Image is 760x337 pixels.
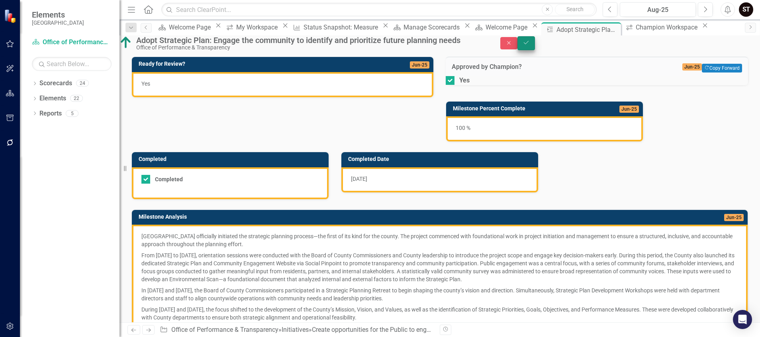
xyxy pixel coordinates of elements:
[733,310,752,329] div: Open Intercom Messenger
[555,4,595,15] button: Search
[390,22,462,32] a: Manage Scorecards
[410,61,429,69] span: Jun-25
[141,232,738,250] p: [GEOGRAPHIC_DATA] officially initiated the strategic planning process—the first of its kind for t...
[32,10,84,20] span: Elements
[312,326,549,333] a: Create opportunities for the Public to engage in strategic planning for the community
[566,6,584,12] span: Search
[136,45,484,51] div: Office of Performance & Transparency
[404,22,462,32] div: Manage Scorecards
[446,116,643,141] div: 100 %
[282,326,309,333] a: Initiatives
[169,22,213,32] div: Welcome Page
[66,110,78,117] div: 5
[141,250,738,285] p: From [DATE] to [DATE], orientation sessions were conducted with the Board of County Commissioners...
[136,36,484,45] div: Adopt Strategic Plan: Engage the community to identify and prioritize future planning needs
[452,63,608,71] h3: Approved by Champion?
[304,22,380,32] div: Status Snapshot: Measure
[32,20,84,26] small: [GEOGRAPHIC_DATA]
[139,61,344,67] h3: Ready for Review?
[453,106,600,112] h3: Milestone Percent Complete
[119,36,132,49] img: Above Target
[4,8,19,24] img: ClearPoint Strategy
[472,22,530,32] a: Welcome Page
[32,38,112,47] a: Office of Performance & Transparency
[160,325,434,335] div: » » »
[236,22,280,32] div: My Workspace
[32,57,112,71] input: Search Below...
[223,22,280,32] a: My Workspace
[619,106,639,113] span: Jun-25
[39,79,72,88] a: Scorecards
[620,2,696,17] button: Aug-25
[724,214,744,221] span: Jun-25
[459,76,470,85] div: Yes
[486,22,530,32] div: Welcome Page
[623,22,700,32] a: Champion Workspace
[141,285,738,304] p: In [DATE] and [DATE], the Board of County Commissioners participated in a Strategic Planning Retr...
[156,22,213,32] a: Welcome Page
[636,22,700,32] div: Champion Workspace
[39,109,62,118] a: Reports
[161,3,597,17] input: Search ClearPoint...
[348,156,534,162] h3: Completed Date
[70,95,83,102] div: 22
[739,2,753,17] button: ST
[351,176,367,182] span: [DATE]
[702,64,742,72] button: Copy Forward
[141,80,150,87] span: Yes
[290,22,380,32] a: Status Snapshot: Measure
[155,175,183,183] div: Completed
[623,5,693,15] div: Aug-25
[139,214,570,220] h3: Milestone Analysis
[171,326,278,333] a: Office of Performance & Transparency
[39,94,66,103] a: Elements
[141,304,738,323] p: During [DATE] and [DATE], the focus shifted to the development of the County’s Mission, Vision, a...
[139,156,325,162] h3: Completed
[682,63,702,71] span: Jun-25
[76,80,89,87] div: 24
[556,25,619,35] div: Adopt Strategic Plan: Engage the community to identify and prioritize future planning needs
